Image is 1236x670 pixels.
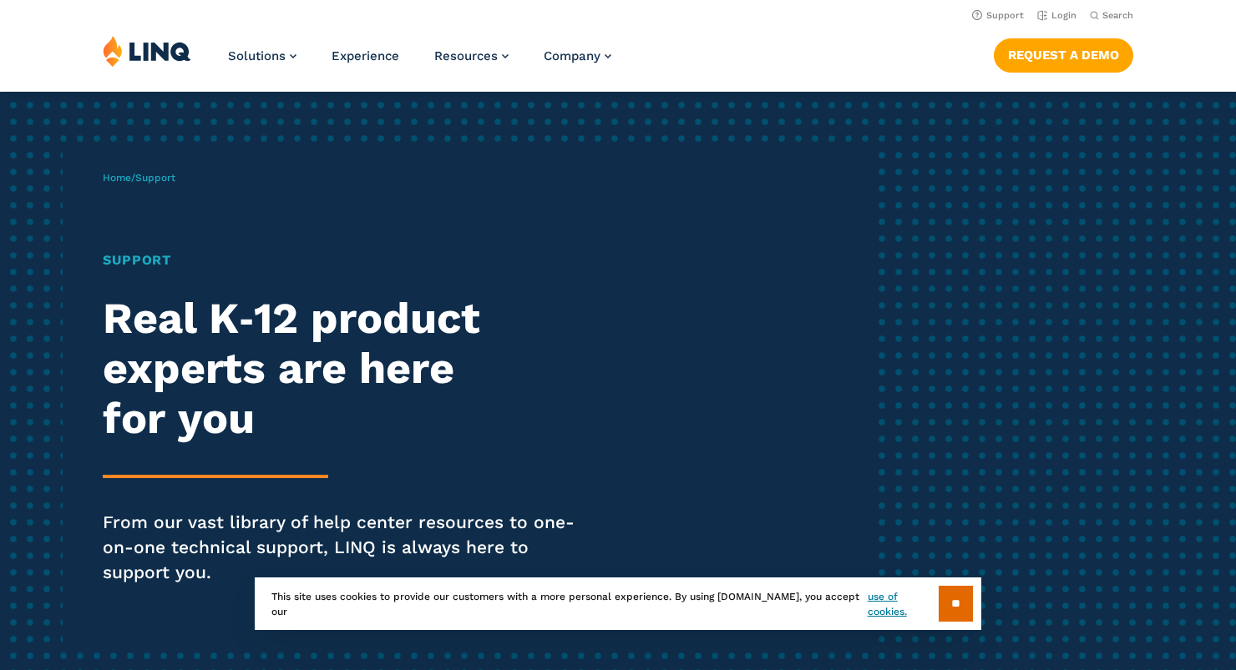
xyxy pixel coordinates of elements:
[103,250,579,270] h1: Support
[103,510,579,585] p: From our vast library of help center resources to one-on-one technical support, LINQ is always he...
[544,48,600,63] span: Company
[972,10,1024,21] a: Support
[1102,10,1133,21] span: Search
[103,294,579,443] h2: Real K‑12 product experts are here for you
[103,35,191,67] img: LINQ | K‑12 Software
[228,35,611,90] nav: Primary Navigation
[103,172,175,184] span: /
[228,48,296,63] a: Solutions
[255,577,981,630] div: This site uses cookies to provide our customers with a more personal experience. By using [DOMAIN...
[1037,10,1076,21] a: Login
[228,48,286,63] span: Solutions
[994,35,1133,72] nav: Button Navigation
[434,48,498,63] span: Resources
[434,48,509,63] a: Resources
[544,48,611,63] a: Company
[994,38,1133,72] a: Request a Demo
[332,48,399,63] a: Experience
[103,172,131,184] a: Home
[135,172,175,184] span: Support
[868,589,939,619] a: use of cookies.
[1090,9,1133,22] button: Open Search Bar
